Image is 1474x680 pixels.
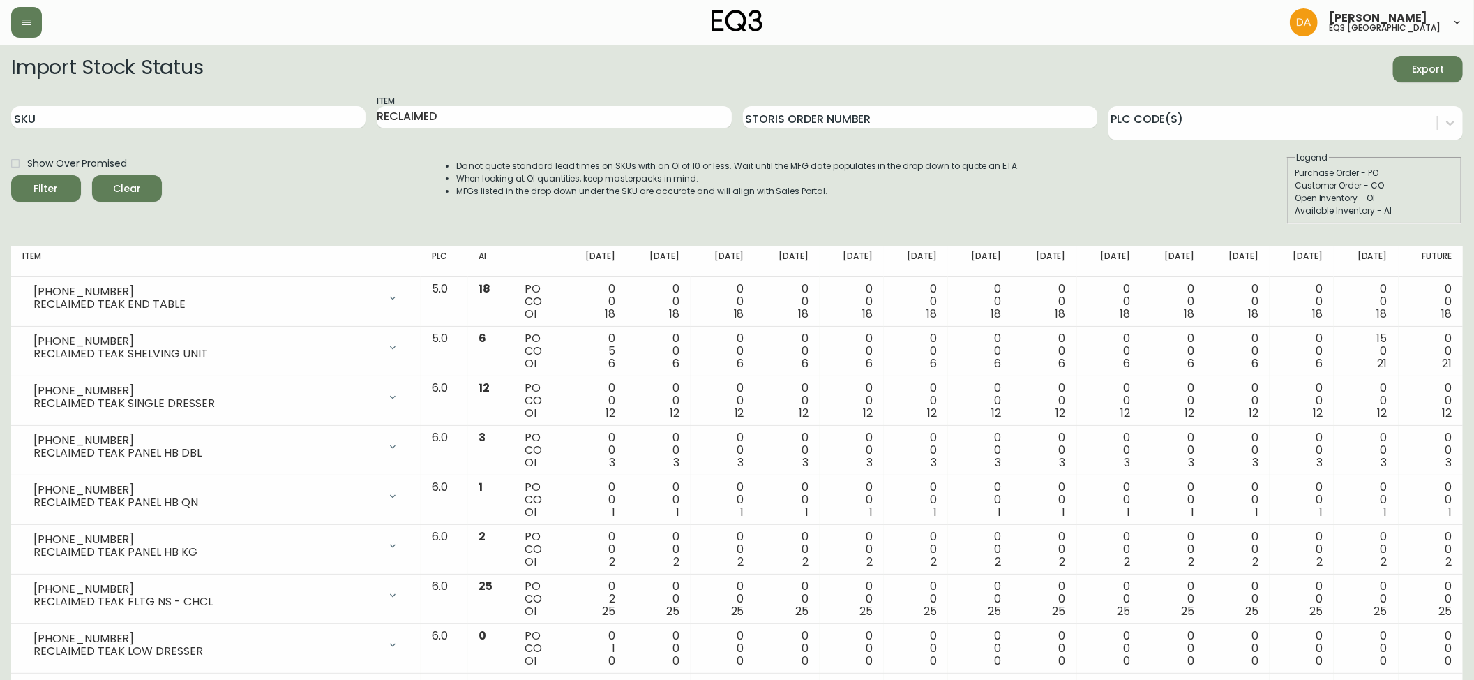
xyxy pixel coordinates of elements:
[1023,481,1065,519] div: 0 0
[924,603,937,619] span: 25
[1152,531,1194,568] div: 0 0
[626,246,691,277] th: [DATE]
[959,580,1001,618] div: 0 0
[1012,246,1076,277] th: [DATE]
[1345,580,1387,618] div: 0 0
[831,580,873,618] div: 0 0
[34,180,59,198] div: Filter
[731,603,744,619] span: 25
[933,504,937,520] span: 1
[1252,554,1258,570] span: 2
[456,185,1020,198] li: MFGs listed in the drop down under the SKU are accurate and will align with Sales Portal.
[831,431,873,469] div: 0 0
[1152,332,1194,370] div: 0 0
[479,578,493,594] span: 25
[866,554,873,570] span: 2
[988,603,1002,619] span: 25
[11,246,421,277] th: Item
[1205,246,1270,277] th: [DATE]
[1381,454,1387,471] span: 3
[1410,431,1452,469] div: 0 0
[1281,382,1323,420] div: 0 0
[479,330,487,346] span: 6
[33,533,379,546] div: [PHONE_NUMBER]
[33,596,379,608] div: RECLAIMED TEAK FLTG NS - CHCL
[525,355,536,371] span: OI
[1055,306,1066,322] span: 18
[998,504,1001,520] span: 1
[22,332,409,363] div: [PHONE_NUMBER]RECLAIMED TEAK SHELVING UNIT
[525,504,536,520] span: OI
[1445,554,1452,570] span: 2
[869,504,873,520] span: 1
[669,306,679,322] span: 18
[1059,355,1066,371] span: 6
[895,630,937,667] div: 0 0
[1088,283,1130,320] div: 0 0
[456,160,1020,172] li: Do not quote standard lead times on SKUs with an OI of 10 or less. Wait until the MFG date popula...
[1217,283,1258,320] div: 0 0
[991,306,1002,322] span: 18
[1319,504,1323,520] span: 1
[33,434,379,447] div: [PHONE_NUMBER]
[1281,332,1323,370] div: 0 0
[1217,580,1258,618] div: 0 0
[702,382,744,420] div: 0 0
[1334,246,1398,277] th: [DATE]
[1316,355,1323,371] span: 6
[609,454,615,471] span: 3
[926,306,937,322] span: 18
[895,431,937,469] div: 0 0
[959,481,1001,519] div: 0 0
[1255,504,1258,520] span: 1
[1281,283,1323,320] div: 0 0
[931,554,937,570] span: 2
[1345,431,1387,469] div: 0 0
[862,306,873,322] span: 18
[11,175,81,202] button: Filter
[1252,454,1258,471] span: 3
[1152,431,1194,469] div: 0 0
[1393,56,1463,82] button: Export
[895,382,937,420] div: 0 0
[573,531,615,568] div: 0 0
[33,484,379,496] div: [PHONE_NUMBER]
[1281,431,1323,469] div: 0 0
[859,603,873,619] span: 25
[702,630,744,667] div: 0 0
[1062,504,1066,520] span: 1
[1345,332,1387,370] div: 15 0
[33,397,379,410] div: RECLAIMED TEAK SINGLE DRESSER
[1410,481,1452,519] div: 0 0
[1251,355,1258,371] span: 6
[1345,531,1387,568] div: 0 0
[831,382,873,420] div: 0 0
[1281,531,1323,568] div: 0 0
[421,575,468,624] td: 6.0
[33,335,379,348] div: [PHONE_NUMBER]
[1088,580,1130,618] div: 0 0
[1245,603,1258,619] span: 25
[1127,504,1130,520] span: 1
[866,355,873,371] span: 6
[1217,382,1258,420] div: 0 0
[421,475,468,525] td: 6.0
[525,630,551,667] div: PO CO
[33,583,379,596] div: [PHONE_NUMBER]
[738,454,744,471] span: 3
[802,355,809,371] span: 6
[638,531,679,568] div: 0 0
[638,431,679,469] div: 0 0
[1056,405,1066,421] span: 12
[738,554,744,570] span: 2
[22,481,409,512] div: [PHONE_NUMBER]RECLAIMED TEAK PANEL HB QN
[767,332,809,370] div: 0 0
[22,580,409,611] div: [PHONE_NUMBER]RECLAIMED TEAK FLTG NS - CHCL
[767,481,809,519] div: 0 0
[1124,554,1130,570] span: 2
[421,426,468,475] td: 6.0
[1345,382,1387,420] div: 0 0
[741,504,744,520] span: 1
[638,283,679,320] div: 0 0
[1060,454,1066,471] span: 3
